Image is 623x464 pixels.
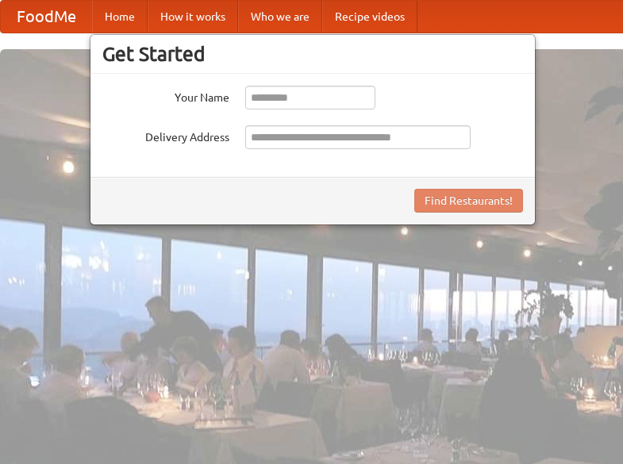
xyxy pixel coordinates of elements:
[92,1,148,33] a: Home
[148,1,238,33] a: How it works
[1,1,92,33] a: FoodMe
[322,1,417,33] a: Recipe videos
[102,42,523,66] h3: Get Started
[238,1,322,33] a: Who we are
[414,189,523,213] button: Find Restaurants!
[102,86,229,105] label: Your Name
[102,125,229,145] label: Delivery Address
